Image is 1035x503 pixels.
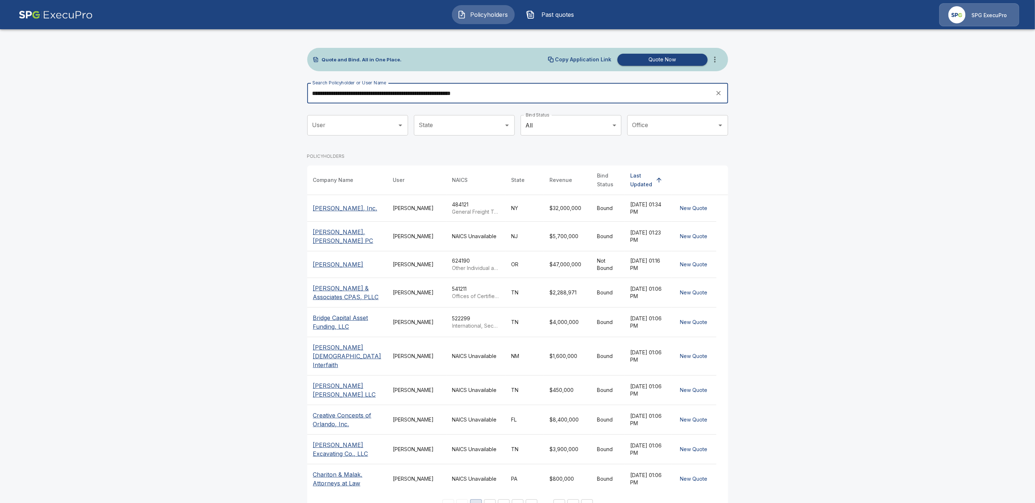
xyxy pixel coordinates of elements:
div: [PERSON_NAME] [393,289,441,296]
p: [PERSON_NAME][DEMOGRAPHIC_DATA] Interfaith [313,343,381,369]
div: Company Name [313,176,354,184]
button: New Quote [677,384,711,397]
button: Open [502,120,512,130]
div: [PERSON_NAME] [393,233,441,240]
td: [DATE] 01:06 PM [625,405,671,435]
div: Revenue [550,176,572,184]
td: OR [506,251,544,278]
button: Past quotes IconPast quotes [521,5,583,24]
p: [PERSON_NAME], Inc. [313,204,377,213]
p: [PERSON_NAME] [313,260,364,269]
button: New Quote [677,472,711,486]
img: Agency Icon [948,6,966,23]
td: Bound [591,464,625,494]
td: $800,000 [544,464,591,494]
img: Policyholders Icon [457,10,466,19]
p: [PERSON_NAME] & Associates CPAS, PLLC [313,284,381,301]
td: NY [506,195,544,222]
button: New Quote [677,350,711,363]
div: 522299 [452,315,500,329]
p: [PERSON_NAME], [PERSON_NAME] PC [313,228,381,245]
table: simple table [307,165,728,494]
span: Past quotes [538,10,578,19]
div: [PERSON_NAME] [393,205,441,212]
td: [DATE] 01:23 PM [625,222,671,251]
div: [PERSON_NAME] [393,386,441,394]
p: POLICYHOLDERS [307,153,345,160]
th: Bind Status [591,165,625,195]
button: Policyholders IconPolicyholders [452,5,515,24]
td: TN [506,308,544,337]
button: Open [715,120,726,130]
button: Open [395,120,406,130]
td: NAICS Unavailable [446,376,506,405]
p: General Freight Trucking, Long-Distance, Truckload [452,208,500,216]
div: 541211 [452,285,500,300]
p: Chariton & Malak, Attorneys at Law [313,470,381,488]
div: [PERSON_NAME] [393,353,441,360]
p: Copy Application Link [555,57,612,62]
img: AA Logo [19,3,93,26]
img: Past quotes Icon [526,10,535,19]
label: Search Policyholder or User Name [312,80,386,86]
button: New Quote [677,316,711,329]
a: Quote Now [614,54,708,66]
div: 484121 [452,201,500,216]
td: TN [506,435,544,464]
a: Agency IconSPG ExecuPro [939,3,1019,26]
div: 624190 [452,257,500,272]
td: [DATE] 01:06 PM [625,308,671,337]
button: New Quote [677,443,711,456]
td: Not Bound [591,251,625,278]
p: Offices of Certified Public Accountants [452,293,500,300]
span: Policyholders [469,10,509,19]
td: [DATE] 01:06 PM [625,435,671,464]
td: $2,288,971 [544,278,591,308]
div: NAICS [452,176,468,184]
td: $8,400,000 [544,405,591,435]
td: Bound [591,435,625,464]
p: Bridge Capital Asset Funding, LLC [313,313,381,331]
td: Bound [591,195,625,222]
div: [PERSON_NAME] [393,416,441,423]
td: NJ [506,222,544,251]
td: Bound [591,222,625,251]
td: Bound [591,376,625,405]
p: [PERSON_NAME] Excavating Co., LLC [313,441,381,458]
div: Last Updated [631,171,652,189]
p: International, Secondary Market, and All Other Nondepository Credit Intermediation [452,322,500,329]
button: New Quote [677,230,711,243]
td: Bound [591,278,625,308]
td: FL [506,405,544,435]
div: All [521,115,621,136]
td: NAICS Unavailable [446,337,506,376]
div: [PERSON_NAME] [393,446,441,453]
td: $5,700,000 [544,222,591,251]
p: [PERSON_NAME] [PERSON_NAME] LLC [313,381,381,399]
td: $47,000,000 [544,251,591,278]
p: Quote and Bind. All in One Place. [322,57,402,62]
td: NM [506,337,544,376]
td: $4,000,000 [544,308,591,337]
td: [DATE] 01:34 PM [625,195,671,222]
td: TN [506,376,544,405]
div: State [511,176,525,184]
button: New Quote [677,258,711,271]
td: [DATE] 01:06 PM [625,337,671,376]
button: more [708,52,722,67]
td: NAICS Unavailable [446,222,506,251]
td: NAICS Unavailable [446,405,506,435]
td: [DATE] 01:06 PM [625,376,671,405]
td: [DATE] 01:06 PM [625,464,671,494]
div: User [393,176,405,184]
td: PA [506,464,544,494]
td: $1,600,000 [544,337,591,376]
div: [PERSON_NAME] [393,475,441,483]
div: [PERSON_NAME] [393,261,441,268]
button: clear search [713,88,724,99]
td: NAICS Unavailable [446,435,506,464]
button: Quote Now [617,54,708,66]
label: Bind Status [526,112,549,118]
td: NAICS Unavailable [446,464,506,494]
